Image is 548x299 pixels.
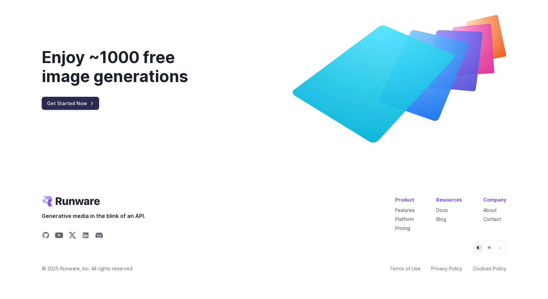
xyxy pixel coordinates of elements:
[389,265,421,272] a: Terms of Use
[95,231,103,241] a: Share on Discord
[495,243,505,252] button: Dark
[68,231,76,241] a: Share on X
[395,216,414,222] a: Platform
[55,231,63,241] a: Share on YouTube
[483,216,501,222] a: Contact
[436,207,448,213] a: Docs
[473,265,506,272] a: Cookies Policy
[82,231,90,241] a: Share on LinkedIn
[472,241,506,254] ul: Theme selector
[395,225,410,231] a: Pricing
[42,265,132,272] span: © 2025 Runware, Inc. All rights reserved
[436,196,462,204] div: Resources
[483,207,497,213] a: About
[42,48,223,86] div: Enjoy ~1000 free image generations
[474,243,483,252] button: Default
[431,265,462,272] a: Privacy Policy
[42,231,50,241] a: Share on GitHub
[395,207,415,213] a: Features
[395,196,415,204] div: Product
[42,196,100,207] a: Go to /
[483,196,506,204] div: Company
[485,243,494,252] button: Light
[436,216,446,222] a: Blog
[42,97,99,110] a: Get Started Now
[42,212,145,221] span: Generative media in the blink of an API.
